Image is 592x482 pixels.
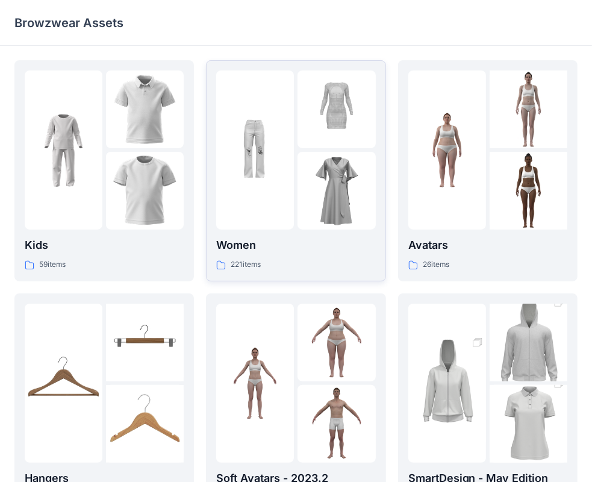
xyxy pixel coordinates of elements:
img: folder 3 [298,152,375,230]
img: folder 3 [106,385,184,463]
p: Avatars [408,237,567,254]
img: folder 3 [298,385,375,463]
img: folder 1 [216,111,294,189]
p: Kids [25,237,184,254]
img: folder 3 [106,152,184,230]
a: folder 1folder 2folder 3Kids59items [14,60,194,281]
img: folder 1 [408,325,486,442]
img: folder 2 [298,70,375,148]
img: folder 2 [106,70,184,148]
img: folder 2 [490,284,567,401]
a: folder 1folder 2folder 3Women221items [206,60,385,281]
img: folder 1 [216,344,294,422]
p: Browzwear Assets [14,14,123,31]
p: 59 items [39,258,66,271]
img: folder 2 [298,304,375,381]
p: 221 items [231,258,261,271]
img: folder 1 [25,111,102,189]
img: folder 2 [490,70,567,148]
img: folder 3 [490,152,567,230]
p: Women [216,237,375,254]
a: folder 1folder 2folder 3Avatars26items [398,60,578,281]
img: folder 2 [106,304,184,381]
p: 26 items [423,258,449,271]
img: folder 1 [25,344,102,422]
img: folder 1 [408,111,486,189]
